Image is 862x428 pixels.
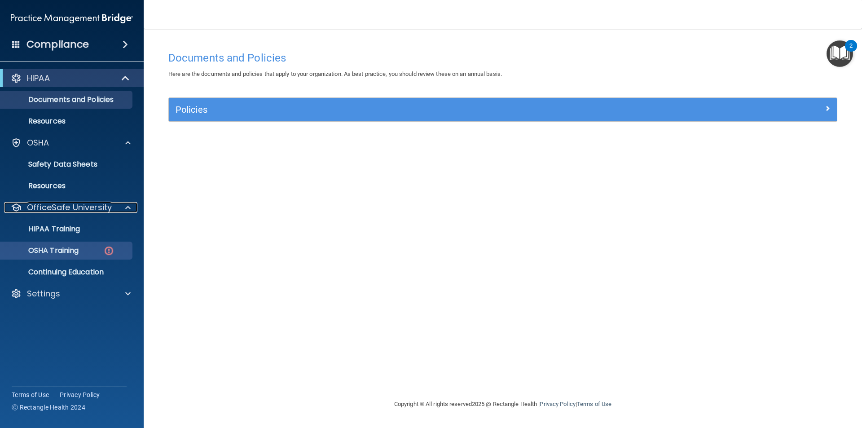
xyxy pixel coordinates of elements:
[27,202,112,213] p: OfficeSafe University
[6,225,80,234] p: HIPAA Training
[6,246,79,255] p: OSHA Training
[12,390,49,399] a: Terms of Use
[168,52,837,64] h4: Documents and Policies
[11,73,130,84] a: HIPAA
[577,401,611,407] a: Terms of Use
[60,390,100,399] a: Privacy Policy
[12,403,85,412] span: Ⓒ Rectangle Health 2024
[707,364,851,400] iframe: Drift Widget Chat Controller
[11,288,131,299] a: Settings
[827,40,853,67] button: Open Resource Center, 2 new notifications
[6,181,128,190] p: Resources
[6,117,128,126] p: Resources
[6,160,128,169] p: Safety Data Sheets
[27,137,49,148] p: OSHA
[103,245,114,256] img: danger-circle.6113f641.png
[11,137,131,148] a: OSHA
[849,46,853,57] div: 2
[176,102,830,117] a: Policies
[6,95,128,104] p: Documents and Policies
[27,288,60,299] p: Settings
[168,71,502,77] span: Here are the documents and policies that apply to your organization. As best practice, you should...
[6,268,128,277] p: Continuing Education
[11,202,131,213] a: OfficeSafe University
[176,105,663,115] h5: Policies
[26,38,89,51] h4: Compliance
[27,73,50,84] p: HIPAA
[540,401,575,407] a: Privacy Policy
[339,390,667,419] div: Copyright © All rights reserved 2025 @ Rectangle Health | |
[11,9,133,27] img: PMB logo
